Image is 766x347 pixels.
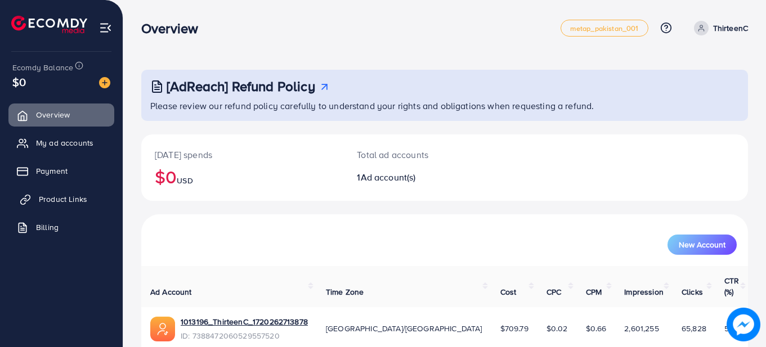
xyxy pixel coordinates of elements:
[713,21,748,35] p: ThirteenC
[546,286,561,298] span: CPC
[150,286,192,298] span: Ad Account
[586,286,602,298] span: CPM
[500,286,517,298] span: Cost
[36,165,68,177] span: Payment
[141,20,207,37] h3: Overview
[8,103,114,126] a: Overview
[99,77,110,88] img: image
[177,175,192,186] span: USD
[326,323,482,334] span: [GEOGRAPHIC_DATA]/[GEOGRAPHIC_DATA]
[561,20,648,37] a: metap_pakistan_001
[326,286,364,298] span: Time Zone
[8,188,114,210] a: Product Links
[99,21,112,34] img: menu
[668,235,737,255] button: New Account
[181,316,308,327] a: 1013196_ThirteenC_1720262713878
[357,148,482,161] p: Total ad accounts
[36,222,59,233] span: Billing
[679,241,725,249] span: New Account
[8,132,114,154] a: My ad accounts
[682,323,706,334] span: 65,828
[150,99,741,112] p: Please review our refund policy carefully to understand your rights and obligations when requesti...
[167,78,315,94] h3: [AdReach] Refund Policy
[181,330,308,341] span: ID: 7388472060529557520
[624,286,664,298] span: Impression
[357,172,482,183] h2: 1
[586,323,607,334] span: $0.66
[155,166,330,187] h2: $0
[724,323,740,334] span: 5.88
[727,308,760,341] img: image
[682,286,703,298] span: Clicks
[570,25,639,32] span: metap_pakistan_001
[39,193,87,205] span: Product Links
[624,323,659,334] span: 2,601,255
[361,171,416,183] span: Ad account(s)
[155,148,330,161] p: [DATE] spends
[12,74,26,90] span: $0
[36,109,70,120] span: Overview
[11,16,87,33] img: logo
[8,216,114,238] a: Billing
[546,323,568,334] span: $0.02
[724,275,739,298] span: CTR (%)
[12,62,73,73] span: Ecomdy Balance
[150,317,175,341] img: ic-ads-acc.e4c84228.svg
[36,137,93,148] span: My ad accounts
[500,323,528,334] span: $709.79
[8,160,114,182] a: Payment
[689,21,748,35] a: ThirteenC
